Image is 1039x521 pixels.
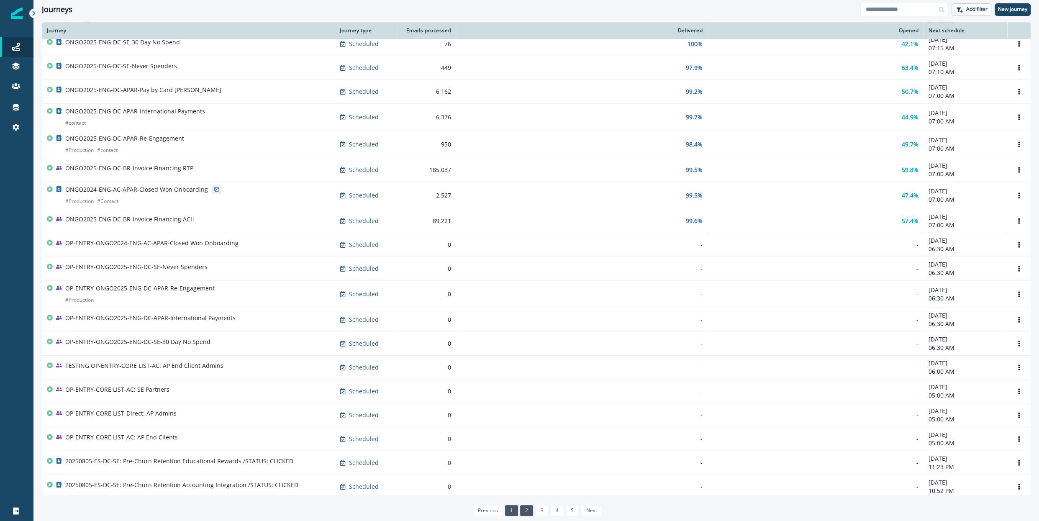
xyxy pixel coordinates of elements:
a: Page 1 is your current page [505,505,518,516]
p: New journey [998,6,1027,12]
button: Options [1012,337,1026,350]
p: [DATE] [929,83,1002,92]
div: 0 [403,316,451,324]
a: OP-ENTRY-ONGO2025-ENG-DC-APAR-International PaymentsScheduled0--[DATE]06:30 AMOptions [42,308,1031,332]
p: Scheduled [349,241,379,249]
p: Scheduled [349,191,379,200]
p: 99.5% [686,191,703,200]
p: [DATE] [929,260,1002,269]
p: 07:00 AM [929,170,1002,178]
a: Page 3 [535,505,548,516]
div: Delivered [461,27,703,34]
p: 50.7% [902,87,918,96]
h1: Journeys [42,5,72,14]
ul: Pagination [470,505,602,516]
div: - [713,264,918,273]
button: Options [1012,480,1026,493]
p: [DATE] [929,286,1002,294]
div: - [461,339,703,348]
p: [DATE] [929,187,1002,195]
p: ONGO2025-ENG-DC-APAR-International Payments [65,107,205,115]
p: Scheduled [349,87,379,96]
div: - [713,435,918,443]
p: 99.6% [686,217,703,225]
p: 47.4% [902,191,918,200]
div: 185,037 [403,166,451,174]
div: 0 [403,264,451,273]
button: Options [1012,361,1026,374]
p: [DATE] [929,478,1002,487]
button: Options [1012,215,1026,227]
button: Options [1012,457,1026,469]
button: Options [1012,385,1026,398]
p: OP-ENTRY-ONGO2025-ENG-DC-SE-30 Day No Spend [65,338,210,346]
p: 06:30 AM [929,344,1002,352]
p: Scheduled [349,387,379,395]
p: [DATE] [929,407,1002,415]
p: 07:00 AM [929,117,1002,126]
div: - [713,316,918,324]
p: ONGO2025-ENG-DC-APAR-Re-Engagement [65,134,184,143]
p: Scheduled [349,316,379,324]
p: 44.9% [902,113,918,121]
a: Page 2 [520,505,533,516]
div: - [461,459,703,467]
p: Scheduled [349,140,379,149]
a: ONGO2025-ENG-DC-APAR-Re-Engagement#Production#contactScheduled95098.4%49.7%[DATE]07:00 AMOptions [42,131,1031,158]
button: Options [1012,62,1026,74]
button: Options [1012,409,1026,421]
a: ONGO2025-ENG-DC-SE-Never SpendersScheduled44997.9%63.4%[DATE]07:10 AMOptions [42,56,1031,80]
a: OP-ENTRY-ONGO2024-ENG-AC-APAR-Closed Won OnboardingScheduled0--[DATE]06:30 AMOptions [42,233,1031,257]
p: TESTING OP-ENTRY-CORE LIST-AC: AP End Client Admins [65,362,223,370]
div: 89,221 [403,217,451,225]
p: [DATE] [929,109,1002,117]
div: 0 [403,363,451,372]
p: 57.4% [902,217,918,225]
p: 10:52 PM [929,487,1002,495]
p: Scheduled [349,166,379,174]
a: OP-ENTRY-CORE LIST-AC: AP End ClientsScheduled0--[DATE]05:00 AMOptions [42,427,1031,451]
p: 07:10 AM [929,68,1002,76]
div: Emails processed [403,27,451,34]
a: ONGO2025-ENG-DC-APAR-International Payments#contactScheduled6,37699.7%44.9%[DATE]07:00 AMOptions [42,104,1031,131]
p: Scheduled [349,411,379,419]
div: 0 [403,387,451,395]
button: Options [1012,313,1026,326]
div: - [461,387,703,395]
p: 07:00 AM [929,92,1002,100]
div: Next schedule [929,27,1002,34]
p: OP-ENTRY-ONGO2025-ENG-DC-APAR-International Payments [65,314,236,322]
p: ONGO2025-ENG-DC-BR-Invoice Financing ACH [65,215,195,223]
p: 06:30 AM [929,320,1002,328]
div: - [461,435,703,443]
p: 100% [688,40,703,48]
p: 99.2% [686,87,703,96]
div: - [461,483,703,491]
p: OP-ENTRY-ONGO2025-ENG-DC-SE-Never Spenders [65,263,208,271]
div: 950 [403,140,451,149]
p: Scheduled [349,113,379,121]
div: - [461,316,703,324]
a: OP-ENTRY-ONGO2025-ENG-DC-SE-30 Day No SpendScheduled0--[DATE]06:30 AMOptions [42,332,1031,356]
p: ONGO2025-ENG-DC-SE-Never Spenders [65,62,177,70]
p: [DATE] [929,335,1002,344]
p: Scheduled [349,459,379,467]
p: 06:30 AM [929,269,1002,277]
p: # Production [65,296,94,304]
p: [DATE] [929,359,1002,367]
p: 07:00 AM [929,195,1002,204]
div: - [461,241,703,249]
div: Opened [713,27,918,34]
p: 05:00 AM [929,391,1002,400]
p: 07:00 AM [929,221,1002,229]
div: 6,162 [403,87,451,96]
div: - [461,363,703,372]
a: 20250805-ES-DC-SE: Pre-Churn Retention Accounting Integration /STATUS: CLICKEDScheduled0--[DATE]1... [42,475,1031,499]
p: 97.9% [686,64,703,72]
img: Inflection [11,8,23,19]
p: # Contact [97,197,118,205]
a: ONGO2025-ENG-DC-BR-Invoice Financing ACHScheduled89,22199.6%57.4%[DATE]07:00 AMOptions [42,209,1031,233]
button: Options [1012,239,1026,251]
p: 98.4% [686,140,703,149]
p: 20250805-ES-DC-SE: Pre-Churn Retention Accounting Integration /STATUS: CLICKED [65,481,298,489]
